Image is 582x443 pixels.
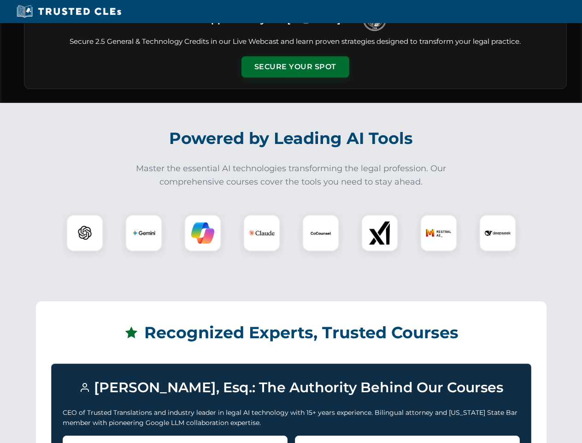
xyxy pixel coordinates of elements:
[63,375,520,400] h3: [PERSON_NAME], Esq.: The Authority Behind Our Courses
[35,36,555,47] p: Secure 2.5 General & Technology Credits in our Live Webcast and learn proven strategies designed ...
[485,220,511,246] img: DeepSeek Logo
[125,215,162,251] div: Gemini
[71,220,98,246] img: ChatGPT Logo
[184,215,221,251] div: Copilot
[51,317,531,349] h2: Recognized Experts, Trusted Courses
[420,215,457,251] div: Mistral AI
[361,215,398,251] div: xAI
[63,407,520,428] p: CEO of Trusted Translations and industry leader in legal AI technology with 15+ years experience....
[243,215,280,251] div: Claude
[309,221,332,245] img: CoCounsel Logo
[479,215,516,251] div: DeepSeek
[66,215,103,251] div: ChatGPT
[191,221,214,245] img: Copilot Logo
[130,162,453,189] p: Master the essential AI technologies transforming the legal profession. Our comprehensive courses...
[241,56,349,78] button: Secure Your Spot
[249,220,275,246] img: Claude Logo
[14,5,124,18] img: Trusted CLEs
[426,220,452,246] img: Mistral AI Logo
[132,221,155,245] img: Gemini Logo
[302,215,339,251] div: CoCounsel
[368,221,391,245] img: xAI Logo
[36,122,547,155] h2: Powered by Leading AI Tools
